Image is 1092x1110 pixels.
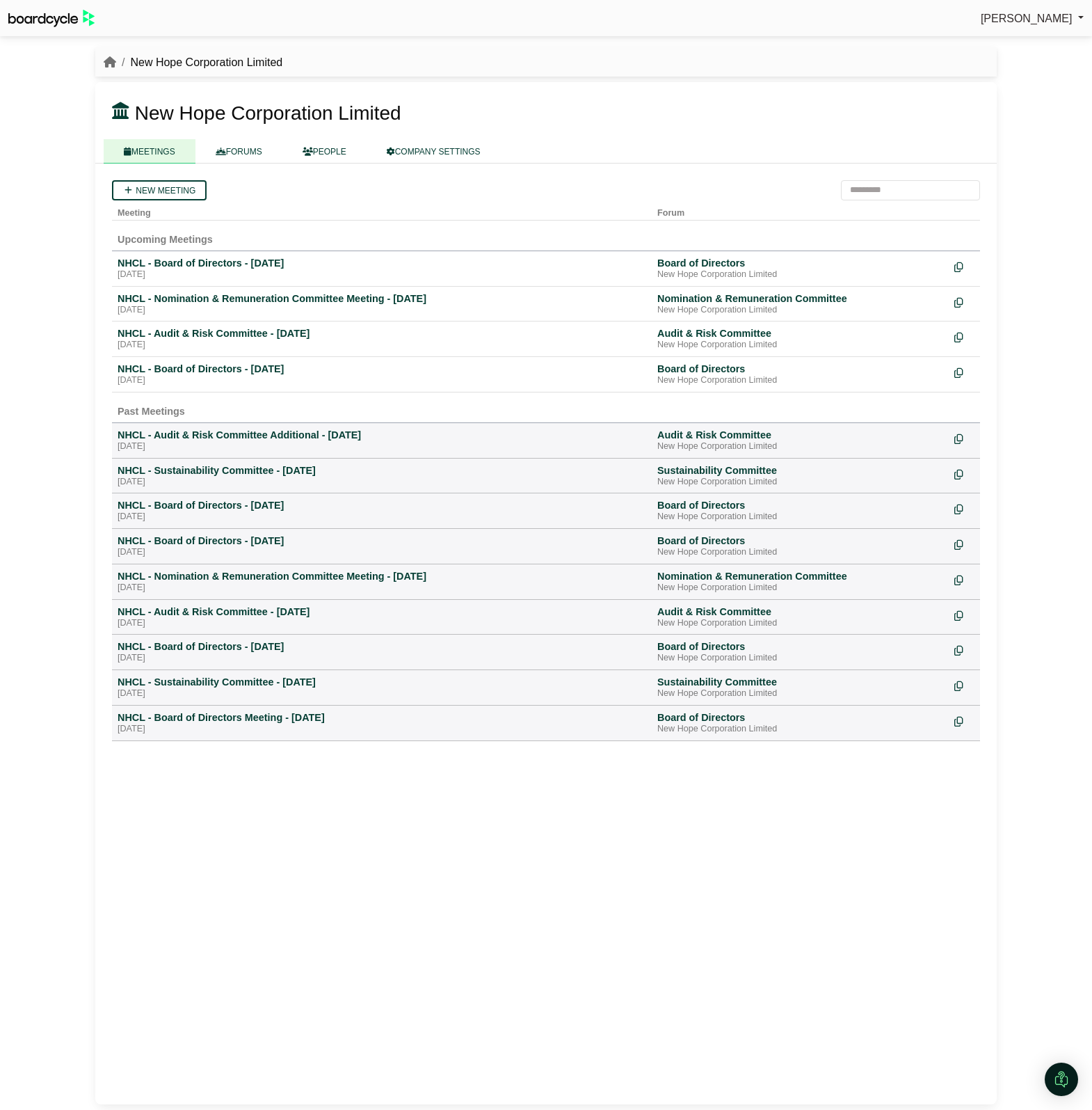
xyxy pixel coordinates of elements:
[112,180,207,200] a: New meeting
[118,477,646,488] div: [DATE]
[657,340,943,351] div: New Hope Corporation Limited
[981,13,1073,24] span: [PERSON_NAME]
[8,10,95,27] img: BoardcycleBlackGreen-aaafeed430059cb809a45853b8cf6d952af9d84e6e89e1f1685b34bfd5cb7d64.svg
[657,640,943,664] a: Board of Directors New Hope Corporation Limited
[657,269,943,280] div: New Hope Corporation Limited
[954,464,974,483] div: Make a copy
[657,464,943,488] a: Sustainability Committee New Hope Corporation Limited
[657,605,943,629] a: Audit & Risk Committee New Hope Corporation Limited
[657,429,943,441] div: Audit & Risk Committee
[118,363,646,386] a: NHCL - Board of Directors - [DATE] [DATE]
[118,375,646,386] div: [DATE]
[954,499,974,518] div: Make a copy
[954,640,974,659] div: Make a copy
[104,54,282,72] nav: breadcrumb
[954,429,974,447] div: Make a copy
[118,429,646,441] div: NHCL - Audit & Risk Committee Additional - [DATE]
[657,363,943,375] div: Board of Directors
[118,618,646,629] div: [DATE]
[954,676,974,695] div: Make a copy
[954,534,974,553] div: Make a copy
[657,582,943,594] div: New Hope Corporation Limited
[657,464,943,477] div: Sustainability Committee
[954,570,974,589] div: Make a copy
[118,534,646,558] a: NHCL - Board of Directors - [DATE] [DATE]
[118,363,646,375] div: NHCL - Board of Directors - [DATE]
[118,441,646,452] div: [DATE]
[118,688,646,699] div: [DATE]
[657,534,943,558] a: Board of Directors New Hope Corporation Limited
[118,676,646,688] div: NHCL - Sustainability Committee - [DATE]
[981,10,1084,28] a: [PERSON_NAME]
[657,305,943,316] div: New Hope Corporation Limited
[118,292,646,316] a: NHCL - Nomination & Remuneration Committee Meeting - [DATE] [DATE]
[118,499,646,512] div: NHCL - Board of Directors - [DATE]
[657,292,943,316] a: Nomination & Remuneration Committee New Hope Corporation Limited
[118,464,646,477] div: NHCL - Sustainability Committee - [DATE]
[118,269,646,280] div: [DATE]
[954,257,974,276] div: Make a copy
[112,392,980,422] td: Past Meetings
[112,220,980,251] td: Upcoming Meetings
[657,711,943,724] div: Board of Directors
[135,102,401,124] span: New Hope Corporation Limited
[657,257,943,269] div: Board of Directors
[657,363,943,386] a: Board of Directors New Hope Corporation Limited
[118,570,646,594] a: NHCL - Nomination & Remuneration Committee Meeting - [DATE] [DATE]
[118,257,646,280] a: NHCL - Board of Directors - [DATE] [DATE]
[118,653,646,664] div: [DATE]
[118,305,646,316] div: [DATE]
[118,499,646,523] a: NHCL - Board of Directors - [DATE] [DATE]
[657,724,943,735] div: New Hope Corporation Limited
[282,139,367,164] a: PEOPLE
[657,676,943,688] div: Sustainability Committee
[657,375,943,386] div: New Hope Corporation Limited
[954,363,974,381] div: Make a copy
[657,570,943,582] div: Nomination & Remuneration Committee
[657,653,943,664] div: New Hope Corporation Limited
[118,582,646,594] div: [DATE]
[118,605,646,618] div: NHCL - Audit & Risk Committee - [DATE]
[954,711,974,730] div: Make a copy
[657,570,943,594] a: Nomination & Remuneration Committee New Hope Corporation Limited
[657,327,943,351] a: Audit & Risk Committee New Hope Corporation Limited
[118,429,646,452] a: NHCL - Audit & Risk Committee Additional - [DATE] [DATE]
[954,292,974,311] div: Make a copy
[118,640,646,664] a: NHCL - Board of Directors - [DATE] [DATE]
[118,292,646,305] div: NHCL - Nomination & Remuneration Committee Meeting - [DATE]
[118,676,646,699] a: NHCL - Sustainability Committee - [DATE] [DATE]
[657,676,943,699] a: Sustainability Committee New Hope Corporation Limited
[118,327,646,351] a: NHCL - Audit & Risk Committee - [DATE] [DATE]
[657,327,943,340] div: Audit & Risk Committee
[657,640,943,653] div: Board of Directors
[104,139,195,164] a: MEETINGS
[1045,1063,1078,1096] div: Open Intercom Messenger
[657,499,943,523] a: Board of Directors New Hope Corporation Limited
[367,139,501,164] a: COMPANY SETTINGS
[657,429,943,452] a: Audit & Risk Committee New Hope Corporation Limited
[118,257,646,269] div: NHCL - Board of Directors - [DATE]
[118,711,646,724] div: NHCL - Board of Directors Meeting - [DATE]
[657,512,943,523] div: New Hope Corporation Limited
[116,54,282,72] li: New Hope Corporation Limited
[118,534,646,547] div: NHCL - Board of Directors - [DATE]
[657,534,943,547] div: Board of Directors
[118,724,646,735] div: [DATE]
[118,570,646,582] div: NHCL - Nomination & Remuneration Committee Meeting - [DATE]
[657,711,943,735] a: Board of Directors New Hope Corporation Limited
[657,547,943,558] div: New Hope Corporation Limited
[118,605,646,629] a: NHCL - Audit & Risk Committee - [DATE] [DATE]
[657,477,943,488] div: New Hope Corporation Limited
[657,499,943,512] div: Board of Directors
[657,257,943,280] a: Board of Directors New Hope Corporation Limited
[652,200,949,221] th: Forum
[657,618,943,629] div: New Hope Corporation Limited
[657,441,943,452] div: New Hope Corporation Limited
[657,605,943,618] div: Audit & Risk Committee
[954,327,974,346] div: Make a copy
[118,512,646,523] div: [DATE]
[657,688,943,699] div: New Hope Corporation Limited
[118,464,646,488] a: NHCL - Sustainability Committee - [DATE] [DATE]
[112,200,652,221] th: Meeting
[657,292,943,305] div: Nomination & Remuneration Committee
